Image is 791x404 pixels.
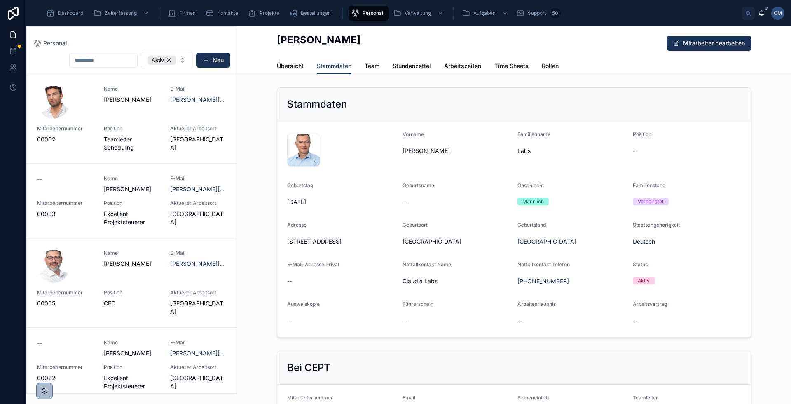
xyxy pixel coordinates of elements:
span: Zeiterfassung [105,10,137,16]
span: [GEOGRAPHIC_DATA] [170,299,227,316]
a: Firmen [165,6,201,21]
a: Projekte [246,6,285,21]
span: [PERSON_NAME] [104,349,161,357]
a: Name[PERSON_NAME]E-Mail[PERSON_NAME][EMAIL_ADDRESS][DOMAIN_NAME]Mitarbeiternummer00005PositionCEO... [27,238,237,327]
a: Verwaltung [391,6,447,21]
span: [GEOGRAPHIC_DATA] [403,237,511,246]
button: Mitarbeiter bearbeiten [667,36,751,51]
span: -- [633,147,638,155]
a: --Name[PERSON_NAME]E-Mail[PERSON_NAME][EMAIL_ADDRESS][DOMAIN_NAME]Mitarbeiternummer00022PositionE... [27,327,237,402]
button: Neu [196,53,230,68]
a: Personal [349,6,389,21]
span: Deutsch [633,237,655,246]
span: Arbeitszeiten [444,62,481,70]
span: Name [104,250,161,256]
span: Dashboard [58,10,83,16]
span: Name [104,339,161,346]
span: [STREET_ADDRESS] [287,237,396,246]
span: Personal [43,39,67,47]
a: [PERSON_NAME][EMAIL_ADDRESS][DOMAIN_NAME] [170,349,227,357]
span: Staatsangehörigkeit [633,222,680,228]
span: Führerschein [403,301,433,307]
span: Geburtsort [403,222,428,228]
span: Firmen [179,10,196,16]
span: E-Mail [170,175,227,182]
span: Labs [517,147,626,155]
span: E-Mail [170,86,227,92]
span: Kontakte [217,10,238,16]
a: Support50 [514,6,563,21]
a: Kontakte [203,6,244,21]
span: Name [104,175,161,182]
a: Time Sheets [494,59,529,75]
span: [PERSON_NAME] [104,96,161,104]
span: Geschlecht [517,182,544,188]
span: -- [403,198,407,206]
span: Position [104,289,161,296]
span: Ausweiskopie [287,301,320,307]
span: Excellent Projektsteuerer [104,374,161,390]
span: Support [528,10,546,16]
span: Teamleiter Scheduling [104,135,161,152]
div: Männlich [522,198,544,205]
span: Status [633,261,648,268]
a: Rollen [542,59,559,75]
a: Personal [33,39,67,47]
a: [PERSON_NAME][EMAIL_ADDRESS][DOMAIN_NAME] [170,96,227,104]
h2: Stammdaten [287,98,347,111]
span: Geburtsname [403,182,434,188]
span: [PERSON_NAME] [104,185,161,193]
span: Aufgaben [473,10,496,16]
a: Zeiterfassung [91,6,153,21]
span: CEO [104,299,161,308]
span: Aktueller Arbeitsort [170,125,227,132]
span: Mitarbeiternummer [37,289,94,296]
a: Stundenzettel [393,59,431,75]
span: Familienname [517,131,550,137]
span: [GEOGRAPHIC_DATA] [170,210,227,226]
span: -- [633,317,638,325]
h2: [PERSON_NAME] [277,33,360,47]
a: Team [365,59,379,75]
span: Mitarbeiternummer [37,125,94,132]
span: Arbeitserlaubnis [517,301,556,307]
span: Vorname [403,131,424,137]
div: Aktiv [638,277,650,284]
button: Select Button [141,52,193,68]
a: Name[PERSON_NAME]E-Mail[PERSON_NAME][EMAIL_ADDRESS][DOMAIN_NAME]Mitarbeiternummer00002PositionTea... [27,74,237,163]
div: Verheiratet [638,198,664,205]
div: 50 [550,8,561,18]
span: Mitarbeiternummer [37,364,94,371]
span: Bestellungen [301,10,331,16]
span: Stundenzettel [393,62,431,70]
span: [GEOGRAPHIC_DATA] [170,135,227,152]
div: Aktiv [148,56,176,65]
a: [PERSON_NAME][EMAIL_ADDRESS][DOMAIN_NAME] [170,185,227,193]
span: Übersicht [277,62,304,70]
span: Notfallkontakt Name [403,261,451,268]
span: 00003 [37,210,94,218]
button: Unselect AKTIV [148,56,176,65]
span: Aktueller Arbeitsort [170,289,227,296]
span: Name [104,86,161,92]
a: --Name[PERSON_NAME]E-Mail[PERSON_NAME][EMAIL_ADDRESS][DOMAIN_NAME]Mitarbeiternummer00003PositionE... [27,163,237,238]
span: Verwaltung [405,10,431,16]
span: Aktueller Arbeitsort [170,200,227,207]
span: E-Mail [170,250,227,256]
span: 00002 [37,135,94,143]
span: -- [287,317,292,325]
a: Stammdaten [317,59,351,74]
span: E-Mail-Adresse Privat [287,261,339,268]
a: Übersicht [277,59,304,75]
span: Notfallkontakt Telefon [517,261,570,268]
span: Mitarbeiternummer [37,200,94,207]
span: Position [633,131,651,137]
span: 00005 [37,299,94,308]
span: 00022 [37,374,94,382]
span: CM [774,10,782,16]
a: Bestellungen [287,6,337,21]
span: Team [365,62,379,70]
span: [GEOGRAPHIC_DATA] [170,374,227,390]
span: Claudia Labs [403,277,511,285]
